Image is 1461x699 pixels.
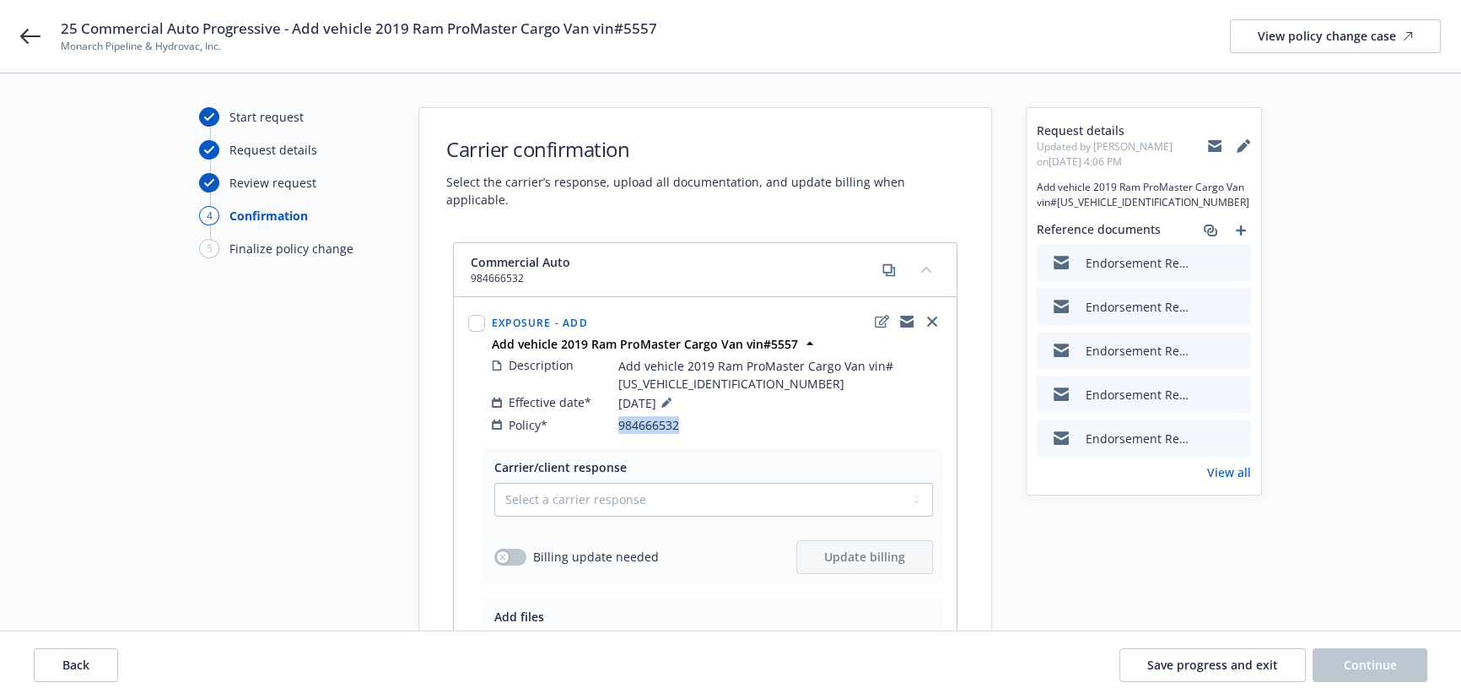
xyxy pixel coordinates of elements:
span: Add vehicle 2019 Ram ProMaster Cargo Van vin#[US_VEHICLE_IDENTIFICATION_NUMBER] [618,357,942,393]
span: Add files [494,609,544,625]
button: preview file [1229,298,1244,316]
button: preview file [1229,430,1244,447]
div: Finalize policy change [229,240,353,257]
div: Confirmation [229,207,308,225]
div: View policy change case [1258,20,1413,52]
a: View all [1207,463,1251,481]
h1: Carrier confirmation [446,135,964,163]
div: Endorsement Request - Monarch Pipeline & Hydrovac, Inc. - Policy #984666532 [1086,254,1195,272]
span: Commercial Auto [471,253,570,271]
div: 4 [199,206,219,225]
span: Reference documents [1037,220,1161,241]
span: Effective date* [509,393,591,411]
span: Save progress and exit [1147,657,1278,673]
span: [DATE] [618,393,677,413]
button: Continue [1313,648,1427,682]
button: preview file [1229,342,1244,360]
span: Description [509,356,574,374]
span: Back [62,657,89,673]
span: Update billing [824,549,905,565]
span: Monarch Pipeline & Hydrovac, Inc. [61,39,657,54]
span: 984666532 [618,416,679,434]
span: Carrier/client response [494,459,627,475]
span: 25 Commercial Auto Progressive - Add vehicle 2019 Ram ProMaster Cargo Van vin#5557 [61,19,657,39]
span: Continue [1344,657,1397,673]
div: Endorsement Request - Monarch Pipeline & Hydrovac, Inc. - Policy #984666532 [1086,430,1195,447]
button: download file [1202,430,1216,447]
a: copy [879,260,899,280]
a: copyLogging [897,312,917,332]
a: associate [1200,220,1221,241]
button: preview file [1229,254,1244,272]
span: Request details [1037,122,1207,139]
div: Request details [229,141,317,159]
span: 984666532 [471,271,570,286]
strong: Add vehicle 2019 Ram ProMaster Cargo Van vin#5557 [492,336,798,352]
button: Back [34,648,118,682]
div: Start request [229,108,304,126]
span: Add vehicle 2019 Ram ProMaster Cargo Van vin#[US_VEHICLE_IDENTIFICATION_NUMBER] [1037,180,1251,210]
div: Endorsement Request - Monarch Pipeline & Hydrovac, Inc. - Policy #984666532 [1086,342,1195,360]
button: download file [1202,342,1216,360]
a: close [922,312,942,332]
div: 5 [199,239,219,258]
span: Billing update needed [533,548,659,566]
button: collapse content [913,256,940,283]
span: Updated by [PERSON_NAME] on [DATE] 4:06 PM [1037,139,1207,170]
button: Save progress and exit [1119,648,1306,682]
div: Endorsement Request - Monarch Pipeline & Hydrovac, Inc. - Policy #984666532 [1086,386,1195,404]
button: download file [1202,298,1216,316]
button: download file [1202,254,1216,272]
span: Select the carrier’s response, upload all documentation, and update billing when applicable. [446,173,964,209]
button: download file [1202,386,1216,404]
a: View policy change case [1230,19,1441,53]
a: add [1231,220,1251,241]
div: Commercial Auto984666532copycollapse content [454,243,957,297]
a: edit [871,312,892,332]
span: Exposure - Add [492,316,588,330]
div: Endorsement Request - Monarch Pipeline & Hydrovac, Inc. - Policy #984666532 [1086,298,1195,316]
div: Review request [229,174,316,192]
span: Policy* [509,416,547,434]
button: Update billing [796,540,933,574]
button: preview file [1229,386,1244,404]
